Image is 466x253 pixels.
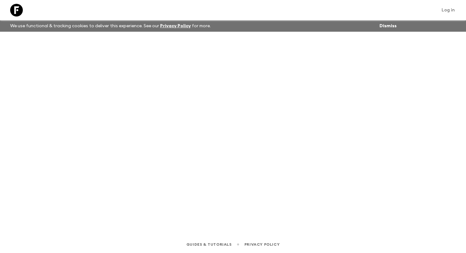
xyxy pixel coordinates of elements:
button: Dismiss [378,22,398,30]
a: Privacy Policy [244,241,280,248]
a: Guides & Tutorials [186,241,232,248]
p: We use functional & tracking cookies to deliver this experience. See our for more. [8,20,213,32]
a: Log in [438,6,458,15]
a: Privacy Policy [160,24,191,28]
